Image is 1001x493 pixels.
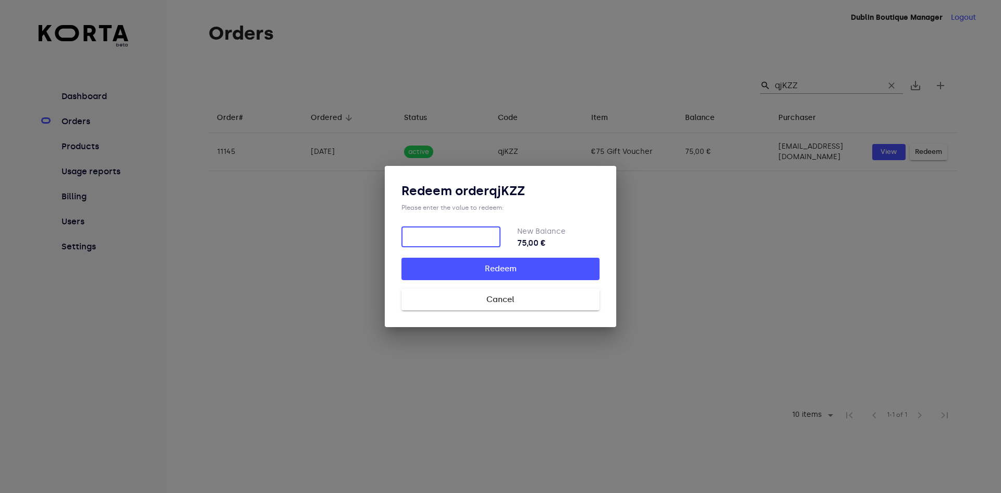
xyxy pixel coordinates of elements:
strong: 75,00 € [517,237,600,249]
button: Redeem [401,258,600,280]
span: Cancel [418,293,583,306]
h3: Redeem order qjKZZ [401,183,600,199]
span: Redeem [418,262,583,275]
button: Cancel [401,288,600,310]
label: New Balance [517,227,566,236]
div: Please enter the value to redeem: [401,203,600,212]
